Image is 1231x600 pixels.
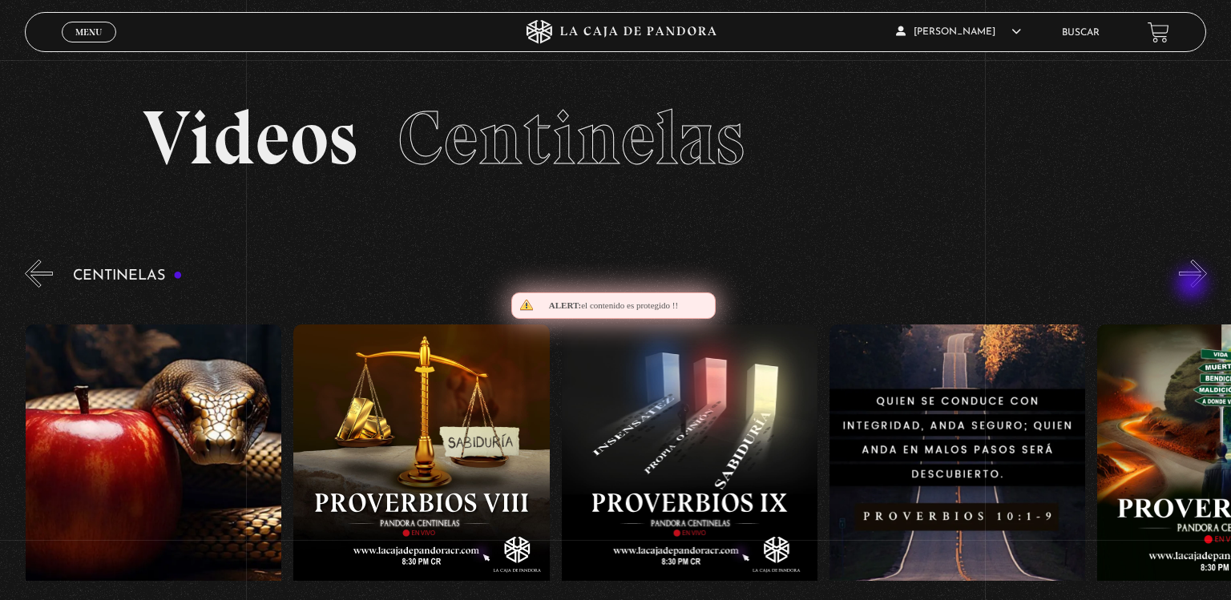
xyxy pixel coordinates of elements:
a: View your shopping cart [1148,21,1169,42]
span: Centinelas [398,92,745,183]
span: Alert: [549,300,581,310]
button: Next [1179,260,1207,288]
h2: Videos [143,100,1088,176]
span: Menu [75,27,102,37]
span: Cerrar [71,41,108,52]
h3: Centinelas [73,268,183,284]
div: el contenido es protegido !! [511,292,716,319]
a: Buscar [1062,28,1100,38]
span: [PERSON_NAME] [896,27,1021,37]
button: Previous [25,260,53,288]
